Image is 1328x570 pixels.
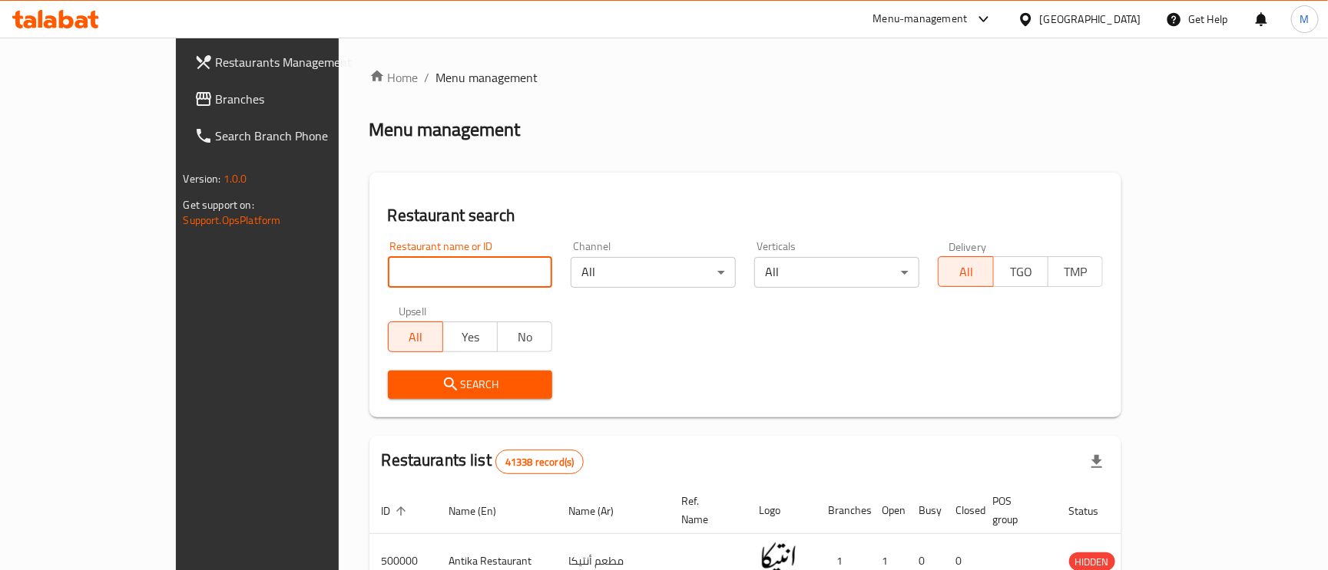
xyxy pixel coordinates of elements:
[945,261,987,283] span: All
[569,502,634,520] span: Name (Ar)
[497,321,552,352] button: No
[388,321,443,352] button: All
[682,492,729,529] span: Ref. Name
[1055,261,1097,283] span: TMP
[1000,261,1042,283] span: TGO
[382,449,585,474] h2: Restaurants list
[382,502,411,520] span: ID
[184,210,281,230] a: Support.OpsPlatform
[388,371,553,399] button: Search
[504,326,546,348] span: No
[395,326,437,348] span: All
[1069,502,1119,520] span: Status
[388,257,553,288] input: Search for restaurant name or ID..
[216,53,386,71] span: Restaurants Management
[873,10,968,28] div: Menu-management
[216,127,386,145] span: Search Branch Phone
[949,241,987,252] label: Delivery
[388,204,1104,227] h2: Restaurant search
[184,169,221,189] span: Version:
[449,326,492,348] span: Yes
[184,195,254,215] span: Get support on:
[496,455,583,470] span: 41338 record(s)
[216,90,386,108] span: Branches
[1300,11,1310,28] span: M
[182,117,398,154] a: Search Branch Phone
[571,257,736,288] div: All
[182,44,398,81] a: Restaurants Management
[1040,11,1141,28] div: [GEOGRAPHIC_DATA]
[399,306,427,317] label: Upsell
[436,68,538,87] span: Menu management
[449,502,517,520] span: Name (En)
[400,375,541,394] span: Search
[907,487,944,534] th: Busy
[224,169,247,189] span: 1.0.0
[870,487,907,534] th: Open
[369,68,1122,87] nav: breadcrumb
[442,321,498,352] button: Yes
[993,492,1038,529] span: POS group
[182,81,398,117] a: Branches
[816,487,870,534] th: Branches
[944,487,981,534] th: Closed
[747,487,816,534] th: Logo
[425,68,430,87] li: /
[495,450,584,474] div: Total records count
[1048,256,1103,287] button: TMP
[993,256,1048,287] button: TGO
[938,256,993,287] button: All
[1078,443,1115,480] div: Export file
[754,257,919,288] div: All
[369,117,521,142] h2: Menu management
